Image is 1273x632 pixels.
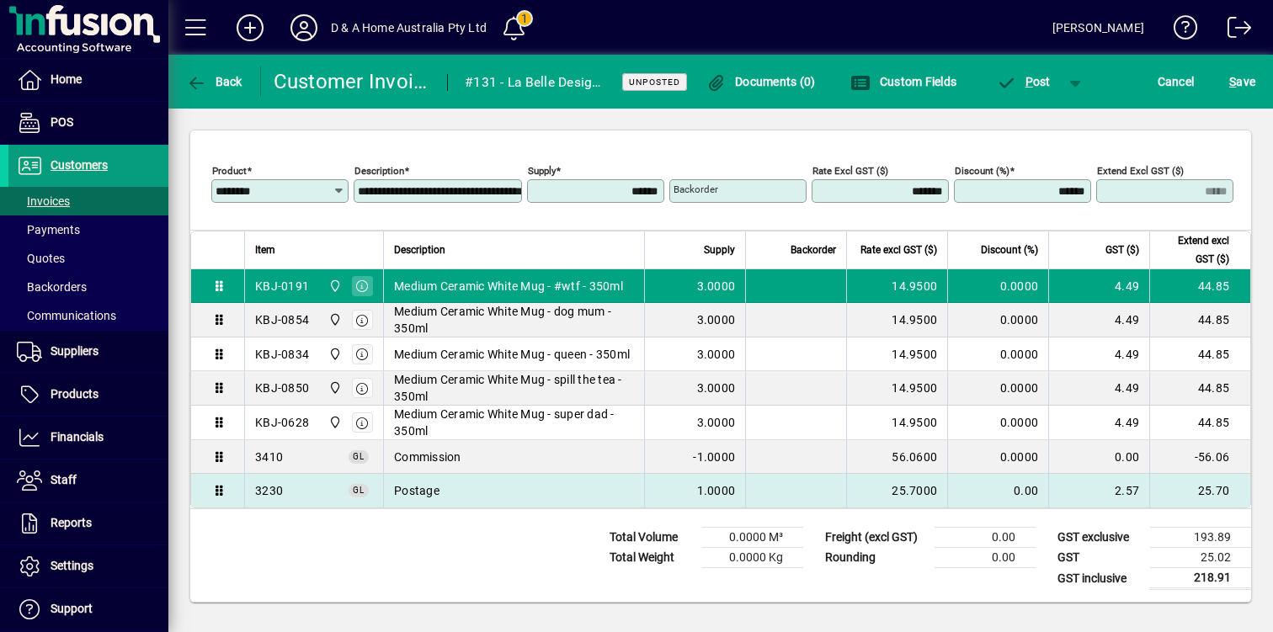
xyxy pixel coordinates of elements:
span: D & A Home Australia Pty Ltd [324,277,344,295]
span: -1.0000 [693,449,735,465]
a: POS [8,102,168,144]
span: GST ($) [1105,241,1139,259]
span: Backorder [791,241,836,259]
span: Custom Fields [850,75,956,88]
a: Products [8,374,168,416]
td: GST exclusive [1049,528,1150,548]
span: Customers [51,158,108,172]
a: Knowledge Base [1161,3,1198,58]
span: Medium Ceramic White Mug - queen - 350ml [394,346,630,363]
a: Settings [8,545,168,587]
td: 44.85 [1149,371,1250,406]
span: Medium Ceramic White Mug - super dad - 350ml [394,406,634,439]
a: Quotes [8,244,168,273]
td: 0.0000 [947,337,1048,371]
span: Discount (%) [981,241,1038,259]
span: Payments [17,223,80,236]
span: GL [353,486,365,495]
span: Medium Ceramic White Mug - #wtf - 350ml [394,278,623,295]
span: POS [51,115,73,129]
span: 1.0000 [697,482,736,499]
span: Support [51,602,93,615]
td: -56.06 [1149,440,1250,474]
td: 2.57 [1048,474,1149,507]
span: Medium Ceramic White Mug - dog mum - 350ml [394,303,634,337]
td: 44.85 [1149,303,1250,337]
td: 25.70 [1149,474,1250,507]
span: ave [1229,68,1255,95]
td: Freight (excl GST) [817,528,935,548]
td: 0.0000 [947,371,1048,406]
td: Total Weight [601,548,702,568]
td: 0.0000 [947,303,1048,337]
a: Staff [8,459,168,502]
span: Postage [255,482,283,499]
mat-label: Rate excl GST ($) [812,165,888,177]
app-page-header-button: Back [168,66,261,97]
span: Back [186,75,242,88]
span: Commission [394,449,461,465]
a: Backorders [8,273,168,301]
button: Add [223,13,277,43]
span: Postage [394,482,439,499]
button: Post [988,66,1059,97]
td: 4.49 [1048,371,1149,406]
td: 0.00 [947,474,1048,507]
td: 0.0000 Kg [702,548,803,568]
span: Extend excl GST ($) [1160,231,1229,268]
td: 4.49 [1048,269,1149,303]
mat-label: Backorder [674,183,718,195]
span: Staff [51,473,77,486]
a: Logout [1215,3,1252,58]
span: S [1229,75,1236,88]
span: 3.0000 [697,278,736,295]
div: 14.9500 [857,380,937,396]
div: KBJ-0854 [255,311,309,328]
a: Financials [8,417,168,459]
button: Documents (0) [702,66,820,97]
span: Financials [51,430,104,443]
span: D & A Home Australia Pty Ltd [324,311,344,329]
mat-label: Description [354,165,404,177]
td: 218.91 [1150,568,1251,589]
span: D & A Home Australia Pty Ltd [324,379,344,397]
div: 14.9500 [857,278,937,295]
td: 0.00 [1048,440,1149,474]
div: 14.9500 [857,311,937,328]
td: 193.89 [1150,528,1251,548]
div: [PERSON_NAME] [1052,14,1144,41]
span: D & A Home Australia Pty Ltd [324,413,344,432]
td: 0.0000 M³ [702,528,803,548]
td: Rounding [817,548,935,568]
span: Medium Ceramic White Mug - spill the tea - 350ml [394,371,634,405]
a: Invoices [8,187,168,215]
td: 25.02 [1150,548,1251,568]
td: 44.85 [1149,337,1250,371]
mat-label: Extend excl GST ($) [1097,165,1184,177]
a: Suppliers [8,331,168,373]
span: P [1025,75,1033,88]
button: Save [1225,66,1260,97]
span: Rate excl GST ($) [860,241,937,259]
mat-label: Discount (%) [955,165,1009,177]
span: Quotes [17,252,65,265]
span: D & A Home Australia Pty Ltd [324,345,344,364]
div: KBJ-0850 [255,380,309,396]
button: Cancel [1153,66,1199,97]
td: 4.49 [1048,303,1149,337]
span: Backorders [17,280,87,294]
a: Reports [8,502,168,544]
td: 44.85 [1149,269,1250,303]
span: Home [51,72,82,86]
div: KBJ-0628 [255,414,309,431]
span: Documents (0) [706,75,816,88]
span: Description [394,241,445,259]
span: Commission [255,449,283,465]
mat-label: Product [212,165,247,177]
button: Custom Fields [846,66,961,97]
td: 0.0000 [947,406,1048,440]
div: 14.9500 [857,414,937,431]
span: 3.0000 [697,346,736,363]
div: Customer Invoice [274,68,431,95]
div: #131 - La Belle Designs [465,69,601,96]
